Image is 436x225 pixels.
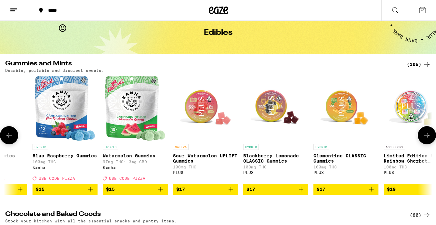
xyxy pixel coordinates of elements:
img: PLUS - Clementine CLASSIC Gummies [313,76,378,141]
span: USE CODE PIZZA [39,176,75,180]
h2: Chocolate and Baked Goods [5,211,399,219]
p: HYBRID [33,144,48,150]
button: Add to bag [103,184,168,195]
a: Open page for Blackberry Lemonade CLASSIC Gummies from PLUS [243,76,308,184]
span: $15 [36,187,45,192]
div: Kanha [33,165,98,169]
a: (22) [410,211,431,219]
img: Kanha - Watermelon Gummies [105,76,165,141]
img: Kanha - Blue Raspberry Gummies [35,76,95,141]
p: ACCESSORY [384,144,405,150]
button: Add to bag [33,184,98,195]
span: $17 [246,187,255,192]
span: $15 [106,187,115,192]
p: HYBRID [103,144,118,150]
a: Open page for Clementine CLASSIC Gummies from PLUS [313,76,378,184]
p: 100mg THC [313,165,378,169]
button: Add to bag [243,184,308,195]
div: PLUS [173,170,238,175]
h2: Gummies and Mints [5,60,399,68]
div: Kanha [103,165,168,169]
a: (106) [407,60,431,68]
p: 97mg THC: 3mg CBD [103,160,168,164]
p: Dosable, portable and discreet sweets. [5,68,104,73]
p: Sour Watermelon UPLIFT Gummies [173,153,238,164]
p: Blue Raspberry Gummies [33,153,98,158]
p: SATIVA [173,144,189,150]
p: 100mg THC [173,165,238,169]
p: 100mg THC [243,165,308,169]
span: USE CODE PIZZA [109,176,145,180]
div: PLUS [243,170,308,175]
button: Add to bag [173,184,238,195]
p: Stock your kitchen with all the essential snacks and pantry items. [5,219,177,223]
p: HYBRID [313,144,329,150]
a: Open page for Watermelon Gummies from Kanha [103,76,168,184]
span: $17 [317,187,325,192]
p: Clementine CLASSIC Gummies [313,153,378,164]
p: HYBRID [243,144,259,150]
span: $19 [387,187,396,192]
img: PLUS - Blackberry Lemonade CLASSIC Gummies [243,76,308,141]
h1: Edibles [204,29,232,37]
span: $17 [176,187,185,192]
div: PLUS [313,170,378,175]
a: Open page for Blue Raspberry Gummies from Kanha [33,76,98,184]
p: 100mg THC [33,160,98,164]
a: Open page for Sour Watermelon UPLIFT Gummies from PLUS [173,76,238,184]
img: PLUS - Sour Watermelon UPLIFT Gummies [173,76,238,141]
p: Blackberry Lemonade CLASSIC Gummies [243,153,308,164]
button: Add to bag [313,184,378,195]
p: Watermelon Gummies [103,153,168,158]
